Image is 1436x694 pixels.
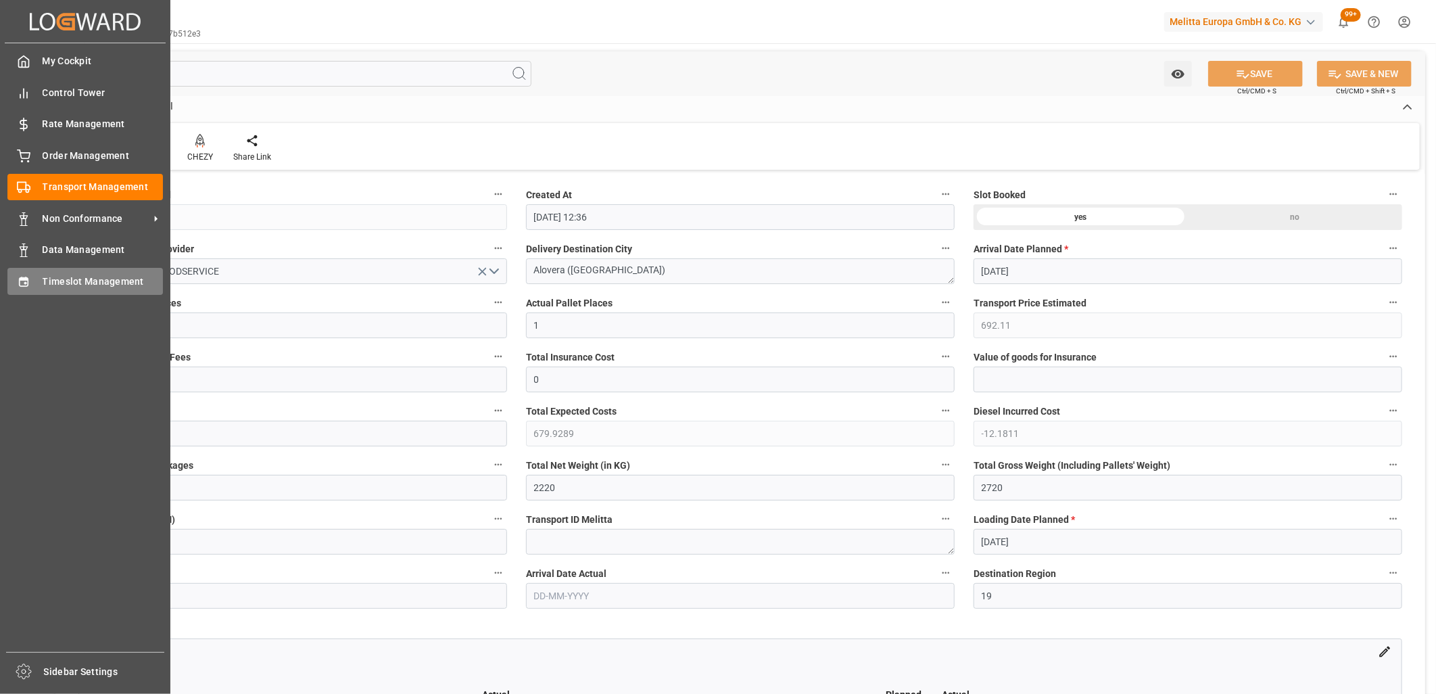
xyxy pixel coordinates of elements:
span: Sidebar Settings [44,665,165,679]
div: no [1188,204,1402,230]
span: 99+ [1341,8,1361,22]
button: Arrival Date Actual [937,564,955,582]
button: Loading Date Actual [489,564,507,582]
button: Total Gross Weight (Including Pallets' Weight) [1385,456,1402,473]
button: Transport ID Melitta [937,510,955,528]
button: Arrival Date Planned * [1385,239,1402,257]
button: Total Number Of Packages [489,456,507,473]
span: Arrival Date Planned [974,242,1068,256]
span: Diesel Incurred Cost [974,404,1060,419]
button: show 100 new notifications [1329,7,1359,37]
div: CHEZY [187,151,213,163]
button: Total Expected Costs [937,402,955,419]
button: Loading Date Planned * [1385,510,1402,528]
button: Diesel Incurred Cost [1385,402,1402,419]
a: Data Management [7,237,163,263]
span: Ctrl/CMD + Shift + S [1336,86,1395,96]
span: Order Management [43,149,164,163]
button: open menu [1164,61,1192,87]
span: Transport Management [43,180,164,194]
div: Share Link [233,151,271,163]
a: Rate Management [7,111,163,137]
button: Transport ID Logward [489,185,507,203]
span: Transport Price Estimated [974,296,1086,310]
span: Total Insurance Cost [526,350,615,365]
button: Actual Pallet Places [937,294,955,311]
span: Value of goods for Insurance [974,350,1097,365]
span: Total Expected Costs [526,404,617,419]
span: Loading Date Planned [974,513,1075,527]
a: Transport Management [7,174,163,200]
span: My Cockpit [43,54,164,68]
button: Transport Service Provider [489,239,507,257]
input: Search Fields [62,61,531,87]
span: Arrival Date Actual [526,567,606,581]
button: Delivery Destination City [937,239,955,257]
span: Control Tower [43,86,164,100]
button: Diesel Cost Ratio (%) [489,402,507,419]
button: Estimated Pallet Places [489,294,507,311]
span: Timeslot Management [43,275,164,289]
button: SAVE [1208,61,1303,87]
a: Order Management [7,142,163,168]
button: Created At [937,185,955,203]
button: Destination Region [1385,564,1402,582]
a: Timeslot Management [7,268,163,294]
button: Transport Price Estimated [1385,294,1402,311]
button: Slot Booked [1385,185,1402,203]
button: open menu [78,258,507,284]
span: Slot Booked [974,188,1026,202]
input: DD-MM-YYYY [526,583,955,609]
a: Control Tower [7,79,163,106]
span: Ctrl/CMD + S [1237,86,1276,96]
span: Created At [526,188,572,202]
button: Additional Transport Fees [489,348,507,365]
span: Data Management [43,243,164,257]
span: Transport ID Melitta [526,513,613,527]
span: Actual Pallet Places [526,296,613,310]
span: Destination Region [974,567,1056,581]
button: Total Volume (in CDM) [489,510,507,528]
a: My Cockpit [7,48,163,74]
input: DD-MM-YYYY [974,258,1402,284]
div: Melitta Europa GmbH & Co. KG [1164,12,1323,32]
textarea: Alovera ([GEOGRAPHIC_DATA]) [526,258,955,284]
button: Melitta Europa GmbH & Co. KG [1164,9,1329,34]
button: SAVE & NEW [1317,61,1412,87]
button: Help Center [1359,7,1389,37]
span: Rate Management [43,117,164,131]
span: Total Net Weight (in KG) [526,459,630,473]
div: yes [974,204,1188,230]
span: Total Gross Weight (Including Pallets' Weight) [974,459,1170,473]
input: DD-MM-YYYY [974,529,1402,555]
button: Total Insurance Cost [937,348,955,365]
span: Non Conformance [43,212,149,226]
button: Value of goods for Insurance [1385,348,1402,365]
button: Total Net Weight (in KG) [937,456,955,473]
input: DD-MM-YYYY [78,583,507,609]
input: DD-MM-YYYY HH:MM [526,204,955,230]
span: Delivery Destination City [526,242,632,256]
